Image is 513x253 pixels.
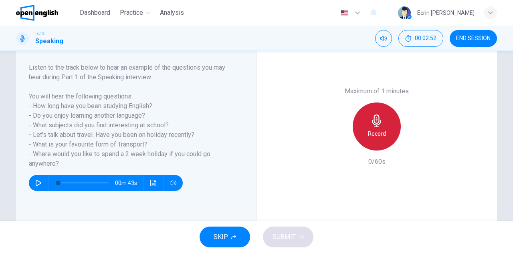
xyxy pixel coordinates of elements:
span: Practice [120,8,143,18]
h6: Listen to the track below to hear an example of the questions you may hear during Part 1 of the S... [29,63,234,169]
img: en [339,10,349,16]
span: 00:02:52 [415,35,436,42]
div: Hide [398,30,443,47]
span: Analysis [160,8,184,18]
div: Ecrin [PERSON_NAME] [417,8,475,18]
h6: 0/60s [368,157,386,167]
button: SKIP [200,227,250,247]
button: 00:02:52 [398,30,443,47]
button: Analysis [157,6,187,20]
span: END SESSION [456,35,491,42]
span: Dashboard [80,8,110,18]
h1: Speaking [35,36,63,46]
button: END SESSION [450,30,497,47]
span: 00m 43s [115,175,143,191]
button: Dashboard [77,6,113,20]
span: SKIP [214,231,228,243]
img: Profile picture [398,6,411,19]
button: Practice [117,6,153,20]
img: OpenEnglish logo [16,5,58,21]
div: Mute [375,30,392,47]
h6: Record [368,129,386,139]
h6: Maximum of 1 minutes [345,86,409,96]
button: Click to see the audio transcription [147,175,160,191]
button: Record [353,102,401,151]
span: IELTS [35,31,44,36]
a: OpenEnglish logo [16,5,77,21]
